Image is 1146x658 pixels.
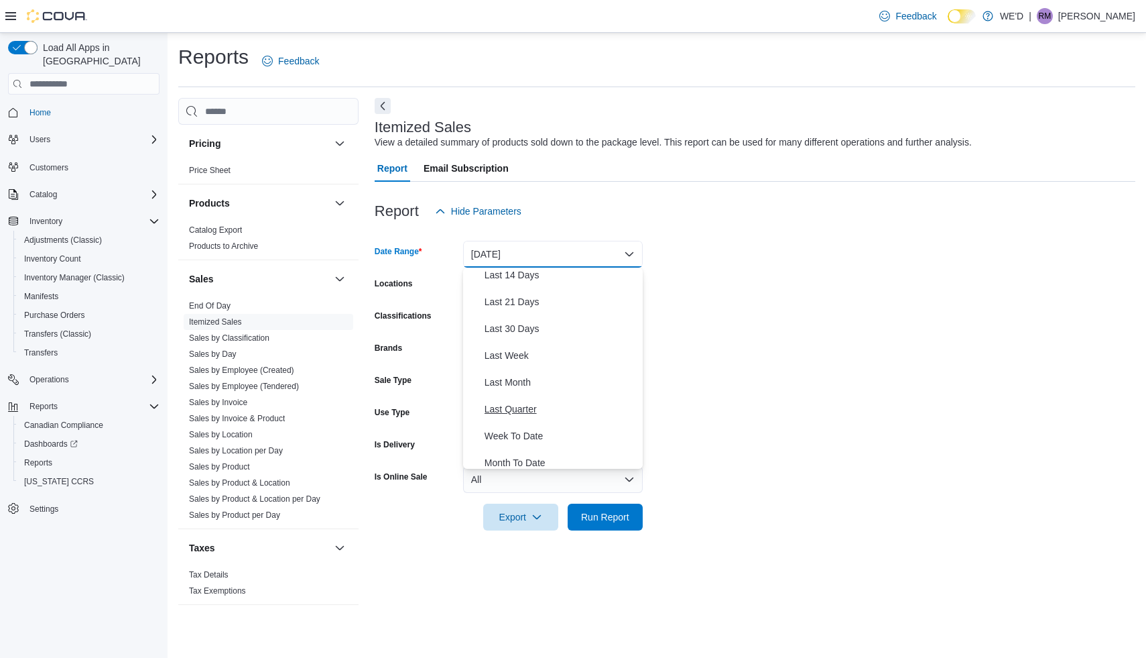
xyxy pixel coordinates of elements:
label: Brands [375,343,402,353]
span: Dashboards [24,439,78,449]
span: Dark Mode [948,23,948,24]
span: Last Quarter [485,401,637,417]
span: RM [1039,8,1052,24]
div: Sales [178,298,359,529]
p: WE'D [1000,8,1023,24]
span: Home [24,104,160,121]
a: Inventory Count [19,251,86,267]
a: End Of Day [189,301,231,311]
span: Last 30 Days [485,321,637,337]
h3: Report [375,203,419,219]
button: Reports [13,453,165,472]
span: Tax Exemptions [189,586,246,596]
span: Price Sheet [189,165,231,176]
span: Sales by Product & Location per Day [189,494,320,504]
button: Inventory [3,212,165,231]
a: Sales by Invoice [189,398,247,407]
span: Feedback [278,54,319,68]
span: Customers [24,158,160,175]
span: Sales by Product [189,461,250,472]
a: Canadian Compliance [19,417,109,433]
button: Users [3,130,165,149]
span: Last 21 Days [485,294,637,310]
span: Sales by Employee (Tendered) [189,381,299,392]
button: Inventory Manager (Classic) [13,268,165,287]
button: Settings [3,499,165,518]
button: Operations [24,372,74,388]
button: Manifests [13,287,165,306]
button: Transfers [13,343,165,362]
h3: Pricing [189,137,220,150]
span: Manifests [19,288,160,305]
span: Dashboards [19,436,160,452]
a: Sales by Product & Location [189,478,290,488]
span: Settings [24,500,160,517]
button: Pricing [332,135,348,152]
span: Purchase Orders [19,307,160,323]
button: Inventory [24,213,68,229]
button: Adjustments (Classic) [13,231,165,250]
a: Feedback [257,48,324,74]
label: Is Delivery [375,439,415,450]
button: Catalog [3,185,165,204]
span: Inventory [29,216,62,227]
span: Settings [29,504,58,514]
button: Pricing [189,137,329,150]
label: Classifications [375,311,432,321]
span: Reports [19,455,160,471]
a: Sales by Invoice & Product [189,414,285,423]
a: Sales by Product per Day [189,510,280,520]
a: Reports [19,455,58,471]
img: Cova [27,9,87,23]
span: Reports [29,401,58,412]
label: Sale Type [375,375,411,386]
button: Sales [189,272,329,286]
div: Products [178,222,359,260]
span: Week To Date [485,428,637,444]
span: Sales by Location [189,429,253,440]
div: View a detailed summary of products sold down to the package level. This report can be used for m... [375,135,972,150]
span: Canadian Compliance [24,420,103,431]
a: Sales by Day [189,349,237,359]
span: Catalog [24,186,160,203]
a: Dashboards [19,436,83,452]
div: Taxes [178,567,359,604]
label: Is Online Sale [375,472,428,482]
span: Products to Archive [189,241,258,252]
span: Inventory Manager (Classic) [19,270,160,286]
p: [PERSON_NAME] [1058,8,1135,24]
a: Dashboards [13,435,165,453]
button: Reports [3,397,165,416]
span: Transfers [24,347,58,358]
h3: Sales [189,272,214,286]
button: [DATE] [463,241,643,268]
a: Tax Exemptions [189,586,246,596]
a: Feedback [874,3,942,30]
p: | [1029,8,1031,24]
button: Transfers (Classic) [13,325,165,343]
span: Hide Parameters [451,205,521,218]
span: Sales by Employee (Created) [189,365,294,376]
span: Transfers (Classic) [19,326,160,342]
div: Rob Medeiros [1037,8,1053,24]
span: Customers [29,162,68,173]
button: Home [3,103,165,122]
input: Dark Mode [948,9,976,23]
span: Sales by Invoice [189,397,247,408]
span: Sales by Product & Location [189,478,290,488]
span: Load All Apps in [GEOGRAPHIC_DATA] [38,41,160,68]
a: Sales by Classification [189,333,269,343]
a: Home [24,105,56,121]
a: Catalog Export [189,225,242,235]
span: Users [24,131,160,148]
a: Price Sheet [189,166,231,175]
label: Locations [375,278,413,289]
h1: Reports [178,44,249,70]
span: Last Month [485,374,637,390]
span: Home [29,107,51,118]
span: Last Week [485,347,637,364]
